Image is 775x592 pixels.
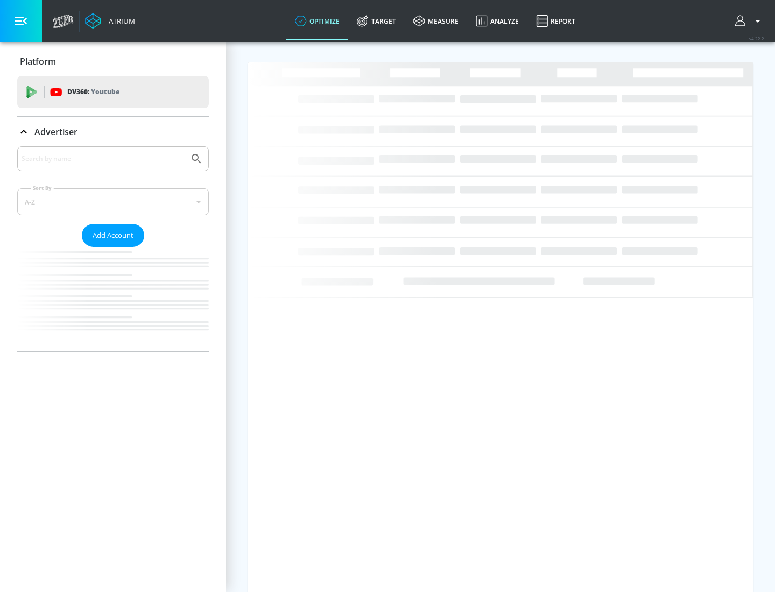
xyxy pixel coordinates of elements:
[286,2,348,40] a: optimize
[17,146,209,351] div: Advertiser
[17,188,209,215] div: A-Z
[91,86,119,97] p: Youtube
[17,247,209,351] nav: list of Advertiser
[34,126,77,138] p: Advertiser
[17,46,209,76] div: Platform
[31,185,54,192] label: Sort By
[348,2,405,40] a: Target
[20,55,56,67] p: Platform
[467,2,527,40] a: Analyze
[85,13,135,29] a: Atrium
[82,224,144,247] button: Add Account
[749,36,764,41] span: v 4.22.2
[527,2,584,40] a: Report
[17,76,209,108] div: DV360: Youtube
[22,152,185,166] input: Search by name
[17,117,209,147] div: Advertiser
[67,86,119,98] p: DV360:
[405,2,467,40] a: measure
[93,229,133,242] span: Add Account
[104,16,135,26] div: Atrium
